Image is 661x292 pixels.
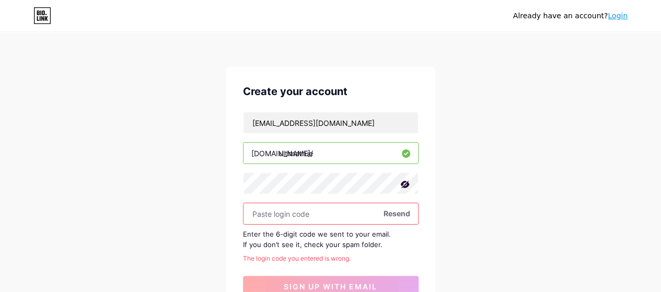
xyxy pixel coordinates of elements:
[384,208,410,219] span: Resend
[513,10,628,21] div: Already have an account?
[243,84,419,99] div: Create your account
[243,254,419,263] div: The login code you entered is wrong.
[284,282,377,291] span: sign up with email
[251,148,313,159] div: [DOMAIN_NAME]/
[243,112,418,133] input: Email
[243,143,418,163] input: username
[243,229,419,250] div: Enter the 6-digit code we sent to your email. If you don’t see it, check your spam folder.
[243,203,418,224] input: Paste login code
[608,11,628,20] a: Login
